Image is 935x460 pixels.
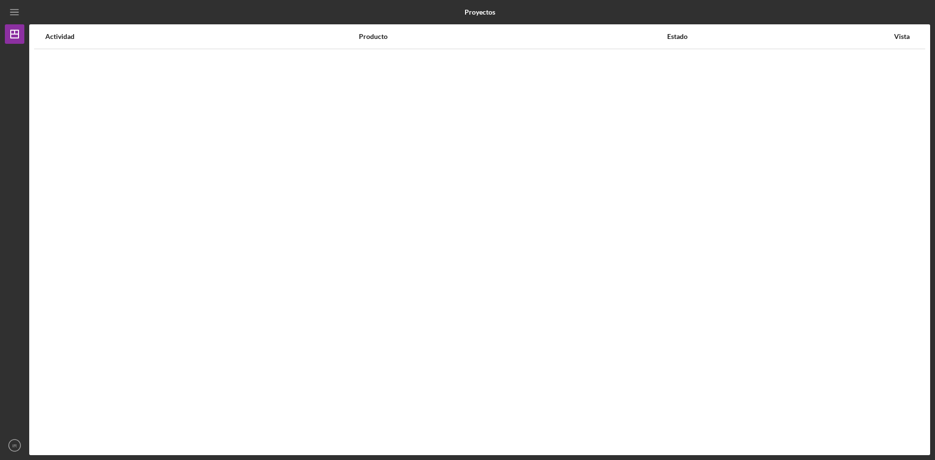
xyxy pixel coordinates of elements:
[45,32,75,40] font: Actividad
[359,32,388,40] font: Producto
[894,32,910,40] font: Vista
[465,8,495,16] font: Proyectos
[5,436,24,455] button: IR
[12,443,17,448] text: IR
[667,32,688,40] font: Estado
